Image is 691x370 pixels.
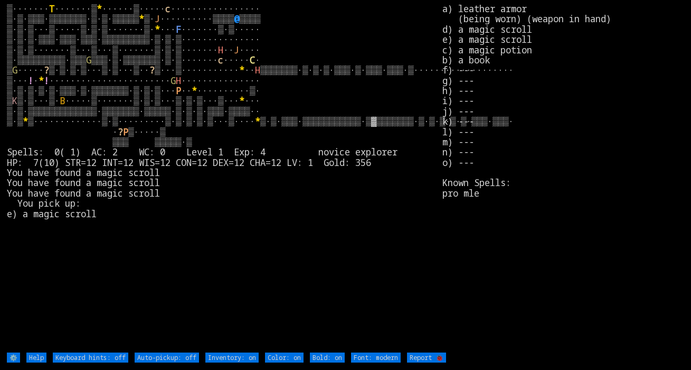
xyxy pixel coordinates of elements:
input: ⚙️ [7,353,20,363]
font: ! [44,75,49,87]
font: G [171,75,176,87]
input: Bold: on [310,353,345,363]
input: Help [26,353,46,363]
input: Keyboard hints: off [53,353,128,363]
larn: ▒······· ·······▒ ······▒····· ················· ▒·▒·▒▒▒·▒▒▒▒▒▒▒·▒·▒·▒▒▒▒▒ ▒· ··········▒▒▒▒ ▒▒▒▒... [7,4,442,351]
font: ? [44,64,49,76]
font: J [155,13,160,25]
font: c [218,54,223,66]
font: B [60,95,65,107]
font: J [234,44,239,56]
font: F [176,23,181,35]
font: C [250,54,255,66]
font: H [255,64,260,76]
input: Font: modern [351,353,401,363]
font: H [218,44,223,56]
font: ? [118,126,123,138]
input: Report 🐞 [407,353,446,363]
font: P [176,85,181,97]
font: c [165,3,171,15]
font: G [12,64,17,76]
input: Auto-pickup: off [135,353,199,363]
input: Color: on [265,353,304,363]
font: ? [149,64,155,76]
font: H [176,75,181,87]
font: K [12,95,17,107]
stats: a) leather armor (being worn) (weapon in hand) d) a magic scroll e) a magic scroll c) a magic pot... [442,4,684,351]
input: Inventory: on [205,353,259,363]
font: P [123,126,128,138]
font: G [86,54,91,66]
font: ! [28,75,33,87]
font: @ [234,13,239,25]
font: T [49,3,54,15]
